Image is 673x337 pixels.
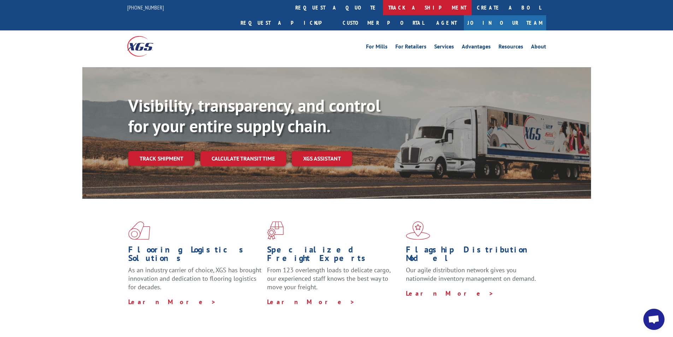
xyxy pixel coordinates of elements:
[267,266,401,297] p: From 123 overlength loads to delicate cargo, our experienced staff knows the best way to move you...
[643,309,665,330] div: Open chat
[128,245,262,266] h1: Flooring Logistics Solutions
[200,151,286,166] a: Calculate transit time
[406,245,539,266] h1: Flagship Distribution Model
[128,221,150,240] img: xgs-icon-total-supply-chain-intelligence-red
[128,298,216,306] a: Learn More >
[462,44,491,52] a: Advantages
[292,151,352,166] a: XGS ASSISTANT
[128,151,195,166] a: Track shipment
[531,44,546,52] a: About
[128,266,261,291] span: As an industry carrier of choice, XGS has brought innovation and dedication to flooring logistics...
[337,15,429,30] a: Customer Portal
[406,266,536,283] span: Our agile distribution network gives you nationwide inventory management on demand.
[498,44,523,52] a: Resources
[366,44,388,52] a: For Mills
[464,15,546,30] a: Join Our Team
[267,221,284,240] img: xgs-icon-focused-on-flooring-red
[434,44,454,52] a: Services
[406,289,494,297] a: Learn More >
[127,4,164,11] a: [PHONE_NUMBER]
[235,15,337,30] a: Request a pickup
[267,298,355,306] a: Learn More >
[395,44,426,52] a: For Retailers
[429,15,464,30] a: Agent
[128,94,380,137] b: Visibility, transparency, and control for your entire supply chain.
[267,245,401,266] h1: Specialized Freight Experts
[406,221,430,240] img: xgs-icon-flagship-distribution-model-red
